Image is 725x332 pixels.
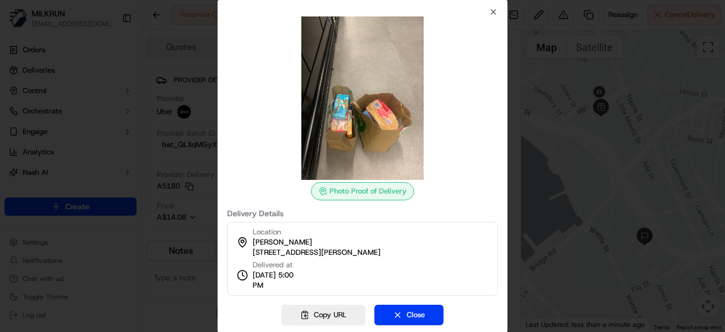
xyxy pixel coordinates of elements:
span: [DATE] 5:00 PM [253,270,305,291]
button: Copy URL [282,305,365,325]
span: Delivered at [253,260,305,270]
button: Close [374,305,443,325]
div: Photo Proof of Delivery [311,182,414,200]
span: [STREET_ADDRESS][PERSON_NAME] [253,247,381,258]
span: Location [253,227,281,237]
span: [PERSON_NAME] [253,237,312,247]
label: Delivery Details [227,209,498,217]
img: photo_proof_of_delivery image [281,16,444,180]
